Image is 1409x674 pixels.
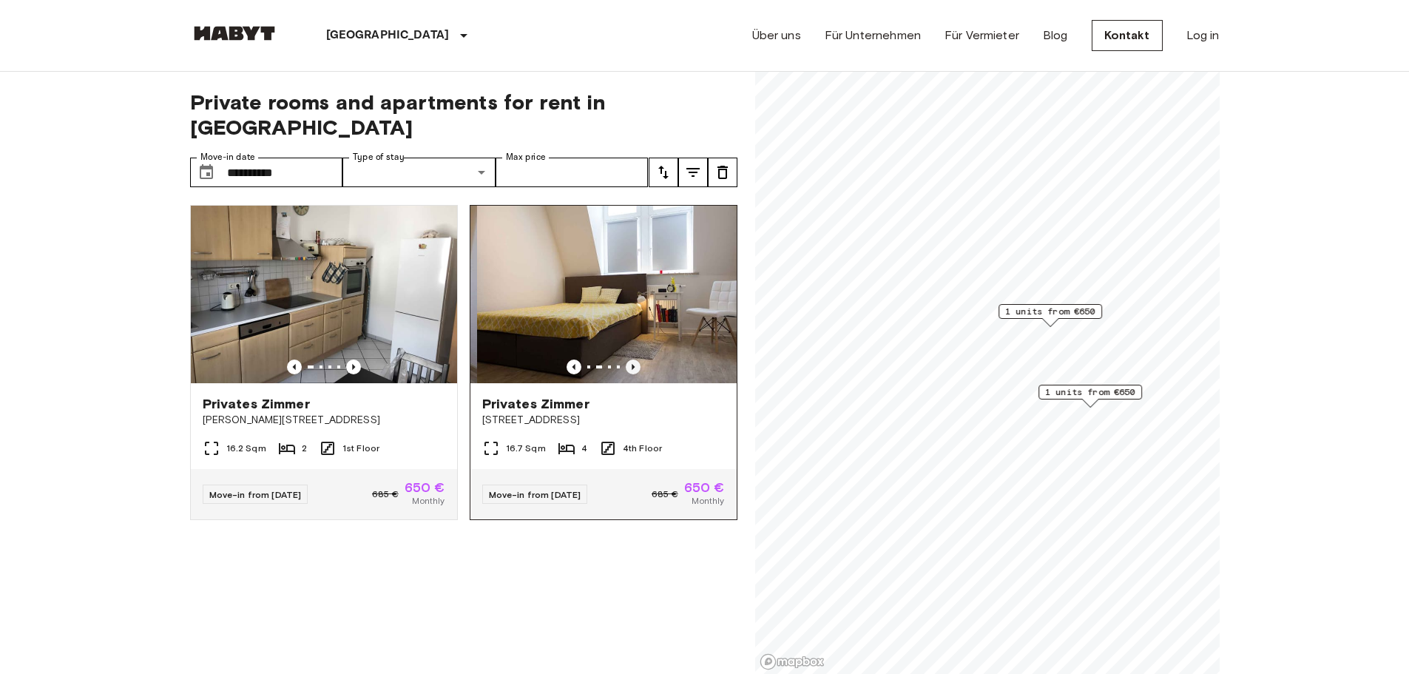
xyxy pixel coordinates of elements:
span: 16.2 Sqm [226,442,266,455]
span: Privates Zimmer [482,395,589,413]
img: Habyt [190,26,279,41]
div: Map marker [999,304,1102,327]
span: 1 units from €650 [1045,385,1135,399]
span: Private rooms and apartments for rent in [GEOGRAPHIC_DATA] [190,90,737,140]
div: Map marker [1038,385,1142,408]
a: Für Unternehmen [825,27,921,44]
span: 650 € [684,481,725,494]
span: [STREET_ADDRESS] [482,413,725,428]
img: Marketing picture of unit DE-04-013-001-01HF [477,206,743,383]
a: Marketing picture of unit DE-04-031-001-01HFPrevious imagePrevious imagePrivates Zimmer[PERSON_NA... [190,205,458,520]
button: Previous image [567,360,581,374]
span: 685 € [372,488,399,501]
button: Choose date, selected date is 1 Oct 2025 [192,158,221,187]
button: Previous image [287,360,302,374]
span: 16.7 Sqm [506,442,546,455]
span: [PERSON_NAME][STREET_ADDRESS] [203,413,445,428]
p: [GEOGRAPHIC_DATA] [326,27,450,44]
button: tune [678,158,708,187]
span: 1 units from €650 [1005,305,1095,318]
a: Über uns [752,27,801,44]
span: Monthly [692,494,724,508]
button: Previous image [346,360,361,374]
button: tune [708,158,737,187]
a: Log in [1186,27,1220,44]
span: Move-in from [DATE] [489,489,581,500]
a: Marketing picture of unit DE-04-013-001-01HFMarketing picture of unit DE-04-013-001-01HFPrevious ... [470,205,737,520]
span: 650 € [405,481,445,494]
button: Previous image [626,360,641,374]
a: Für Vermieter [945,27,1019,44]
a: Blog [1043,27,1068,44]
label: Type of stay [353,151,405,164]
label: Move-in date [200,151,255,164]
button: tune [649,158,678,187]
a: Mapbox logo [760,653,825,670]
span: 4 [581,442,587,455]
span: 2 [302,442,307,455]
span: Move-in from [DATE] [209,489,302,500]
span: 685 € [652,488,678,501]
span: 1st Floor [342,442,379,455]
span: Privates Zimmer [203,395,310,413]
label: Max price [506,151,546,164]
span: 4th Floor [623,442,662,455]
span: Monthly [412,494,445,508]
a: Kontakt [1092,20,1163,51]
img: Marketing picture of unit DE-04-031-001-01HF [191,206,457,383]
